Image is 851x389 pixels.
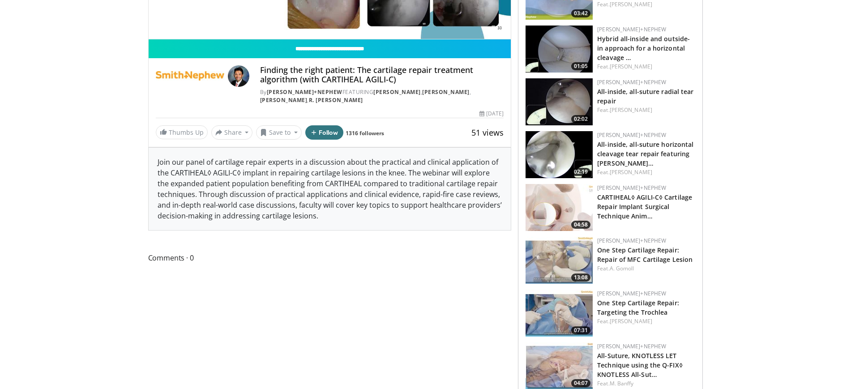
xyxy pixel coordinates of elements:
[597,342,666,350] a: [PERSON_NAME]+Nephew
[526,237,593,284] img: 304fd00c-f6f9-4ade-ab23-6f82ed6288c9.150x105_q85_crop-smart_upscale.jpg
[597,140,693,167] a: All-inside, all-suture horizontal cleavage tear repair featuring [PERSON_NAME]…
[149,148,511,230] div: Join our panel of cartilage repair experts in a discussion about the practical and clinical appli...
[597,131,666,139] a: [PERSON_NAME]+Nephew
[571,274,590,282] span: 13:08
[526,78,593,125] img: 0d5ae7a0-0009-4902-af95-81e215730076.150x105_q85_crop-smart_upscale.jpg
[526,26,593,73] a: 01:05
[148,252,512,264] span: Comments 0
[597,246,693,264] a: One Step Cartilage Repair: Repair of MFC Cartilage Lesion
[610,265,634,272] a: A. Gomoll
[526,131,593,178] a: 02:19
[597,34,690,62] a: Hybrid all-inside and outside-in approach for a horizontal cleavage …
[373,88,421,96] a: [PERSON_NAME]
[597,0,695,9] div: Feat.
[597,26,666,33] a: [PERSON_NAME]+Nephew
[597,184,666,192] a: [PERSON_NAME]+Nephew
[526,131,593,178] img: 173c071b-399e-4fbc-8156-5fdd8d6e2d0e.150x105_q85_crop-smart_upscale.jpg
[309,96,363,104] a: R. [PERSON_NAME]
[571,221,590,229] span: 04:58
[597,106,695,114] div: Feat.
[571,9,590,17] span: 03:42
[479,110,504,118] div: [DATE]
[471,127,504,138] span: 51 views
[597,265,695,273] div: Feat.
[305,125,344,140] button: Follow
[571,115,590,123] span: 02:02
[597,299,679,316] a: One Step Cartilage Repair: Targeting the Trochlea
[597,168,695,176] div: Feat.
[597,317,695,325] div: Feat.
[211,125,253,140] button: Share
[571,62,590,70] span: 01:05
[571,379,590,387] span: 04:07
[526,237,593,284] a: 13:08
[597,63,695,71] div: Feat.
[597,351,683,379] a: All-Suture, KNOTLESS LET Technique using the Q-FIX◊ KNOTLESS All-Sut…
[228,65,249,87] img: Avatar
[526,290,593,337] img: 3b7ba7c4-bc6e-4794-bdea-a58eff7c6276.150x105_q85_crop-smart_upscale.jpg
[526,184,593,231] a: 04:58
[260,65,504,85] h4: Finding the right patient: The cartilage repair treatment algorithm (with CARTIHEAL AGILI-C)
[526,78,593,125] a: 02:02
[610,380,634,387] a: M. Banffy
[597,380,695,388] div: Feat.
[610,106,652,114] a: [PERSON_NAME]
[156,125,208,139] a: Thumbs Up
[610,168,652,176] a: [PERSON_NAME]
[346,129,384,137] a: 1316 followers
[597,237,666,244] a: [PERSON_NAME]+Nephew
[260,88,504,104] div: By FEATURING , , ,
[256,125,302,140] button: Save to
[610,63,652,70] a: [PERSON_NAME]
[571,326,590,334] span: 07:31
[260,96,308,104] a: [PERSON_NAME]
[526,26,593,73] img: 364c13b8-bf65-400b-a941-5a4a9c158216.150x105_q85_crop-smart_upscale.jpg
[526,290,593,337] a: 07:31
[597,193,692,220] a: CARTIHEAL◊ AGILI-C◊ Cartilage Repair Implant Surgical Technique Anim…
[597,290,666,297] a: [PERSON_NAME]+Nephew
[571,168,590,176] span: 02:19
[526,184,593,231] img: 0d962de6-6f40-43c7-a91b-351674d85659.150x105_q85_crop-smart_upscale.jpg
[267,88,342,96] a: [PERSON_NAME]+Nephew
[422,88,470,96] a: [PERSON_NAME]
[597,78,666,86] a: [PERSON_NAME]+Nephew
[610,0,652,8] a: [PERSON_NAME]
[597,87,693,105] a: All-inside, all-suture radial tear repair
[156,65,224,87] img: Smith+Nephew
[610,317,652,325] a: [PERSON_NAME]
